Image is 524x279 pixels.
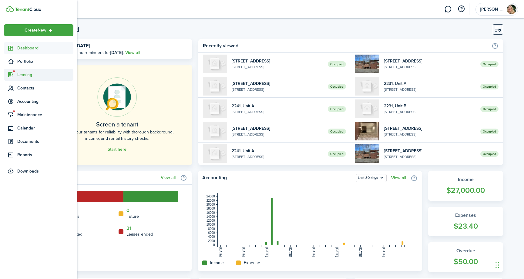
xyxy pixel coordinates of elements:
[336,247,339,257] tspan: [DATE]
[232,58,324,64] widget-list-item-title: [STREET_ADDRESS]
[4,149,73,161] a: Reports
[126,208,129,213] a: 0
[384,132,476,137] widget-list-item-description: [STREET_ADDRESS]
[480,7,504,12] span: Pamela
[384,125,476,132] widget-list-item-title: [STREET_ADDRESS]
[210,260,224,266] home-widget-title: Income
[328,84,346,89] span: Occupied
[208,239,215,243] tspan: 2000
[108,147,126,152] a: Start here
[384,58,476,64] widget-list-item-title: [STREET_ADDRESS]
[219,247,222,257] tspan: [DATE]
[355,55,379,73] img: C
[203,42,489,49] home-widget-title: Recently viewed
[207,223,215,226] tspan: 10000
[328,151,346,157] span: Occupied
[384,109,476,115] widget-list-item-description: [STREET_ADDRESS]
[207,215,215,218] tspan: 14000
[355,77,379,96] img: A
[207,199,215,202] tspan: 22000
[17,72,73,78] span: Leasing
[17,112,73,118] span: Maintenance
[4,42,73,54] a: Dashboard
[59,49,124,56] p: There are no reminders for .
[17,58,73,65] span: Portfolio
[312,247,316,257] tspan: [DATE]
[213,243,215,247] tspan: 0
[480,84,499,89] span: Occupied
[17,152,73,158] span: Reports
[494,250,524,279] iframe: Chat Widget
[97,77,137,117] img: Online payments
[4,24,73,36] button: Open menu
[428,242,503,272] a: Overdue$50.00
[242,247,246,257] tspan: [DATE]
[203,144,227,163] img: A
[232,132,324,137] widget-list-item-description: [STREET_ADDRESS]
[232,103,324,109] widget-list-item-title: 2241, Unit A
[384,148,476,154] widget-list-item-title: [STREET_ADDRESS]
[384,87,476,92] widget-list-item-description: [STREET_ADDRESS]
[355,144,379,163] img: C
[202,174,353,182] home-widget-title: Accounting
[384,103,476,109] widget-list-item-title: 2231, Unit B
[208,235,215,238] tspan: 4000
[495,256,499,274] div: Drag
[359,247,362,257] tspan: [DATE]
[126,226,131,231] a: 21
[59,42,188,50] h3: [DATE], [DATE]
[382,247,385,257] tspan: [DATE]
[232,125,324,132] widget-list-item-title: [STREET_ADDRESS]
[47,174,158,181] home-widget-title: Lease funnel
[507,5,516,14] img: Pamela
[384,64,476,70] widget-list-item-description: [STREET_ADDRESS]
[480,106,499,112] span: Occupied
[480,129,499,134] span: Occupied
[125,49,140,56] a: View all
[442,2,454,17] a: Messaging
[17,45,73,51] span: Dashboard
[244,260,260,266] home-widget-title: Expense
[208,227,215,230] tspan: 8000
[391,176,406,180] a: View all
[232,87,324,92] widget-list-item-description: [STREET_ADDRESS]
[480,61,499,67] span: Occupied
[434,220,497,232] widget-stats-count: $23.40
[17,98,73,105] span: Accounting
[96,120,138,129] home-placeholder-title: Screen a tenant
[207,195,215,198] tspan: 24000
[207,219,215,222] tspan: 12000
[328,106,346,112] span: Occupied
[203,122,227,140] img: C
[207,203,215,206] tspan: 20000
[434,176,497,183] widget-stats-title: Income
[289,247,292,257] tspan: [DATE]
[434,247,497,254] widget-stats-title: Overdue
[384,154,476,160] widget-list-item-description: [STREET_ADDRESS]
[203,55,227,73] img: C
[434,185,497,196] widget-stats-count: $27,000.00
[328,129,346,134] span: Occupied
[355,99,379,118] img: B
[203,99,227,118] img: A
[17,138,73,145] span: Documents
[356,174,387,182] button: Last 30 days
[161,175,176,180] a: View all
[126,231,153,237] home-widget-title: Leases ended
[56,129,179,142] home-placeholder-description: Check your tenants for reliability with thorough background, income, and rental history checks.
[493,24,503,35] button: Customise
[434,212,497,219] widget-stats-title: Expenses
[232,154,324,160] widget-list-item-description: [STREET_ADDRESS]
[232,109,324,115] widget-list-item-description: [STREET_ADDRESS]
[15,8,41,11] img: TenantCloud
[434,256,497,267] widget-stats-count: $50.00
[17,85,73,91] span: Contacts
[110,49,123,56] b: [DATE]
[25,28,46,32] span: Create New
[356,174,387,182] button: Open menu
[126,213,139,220] home-widget-title: Future
[355,122,379,140] img: B
[266,247,269,257] tspan: [DATE]
[17,168,39,174] span: Downloads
